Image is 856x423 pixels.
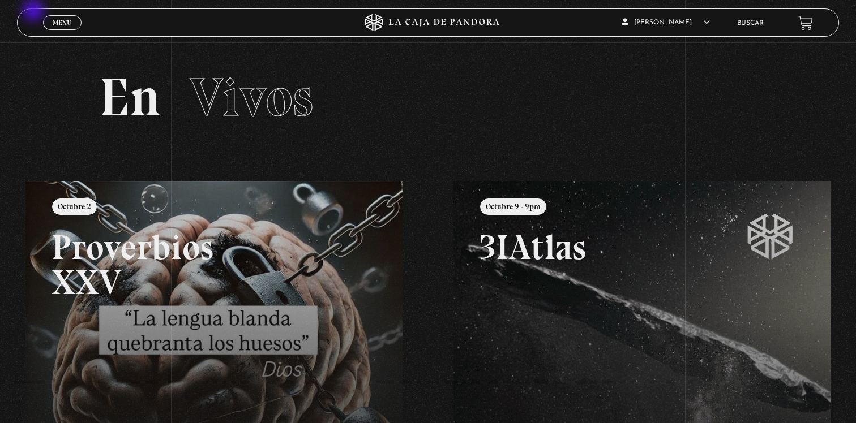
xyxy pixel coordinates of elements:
span: Menu [53,19,71,26]
span: Cerrar [49,29,75,37]
a: Buscar [737,20,764,27]
a: View your shopping cart [798,15,813,30]
span: Vivos [190,65,313,130]
h2: En [99,71,756,124]
span: [PERSON_NAME] [622,19,710,26]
